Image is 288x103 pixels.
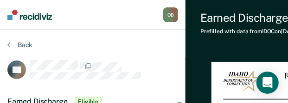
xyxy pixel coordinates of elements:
div: O B [163,7,178,22]
img: Recidiviz [7,10,52,20]
button: Back [7,41,32,49]
img: IDOC Logo [223,71,260,92]
button: OB [163,7,178,22]
div: Open Intercom Messenger [256,72,279,94]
